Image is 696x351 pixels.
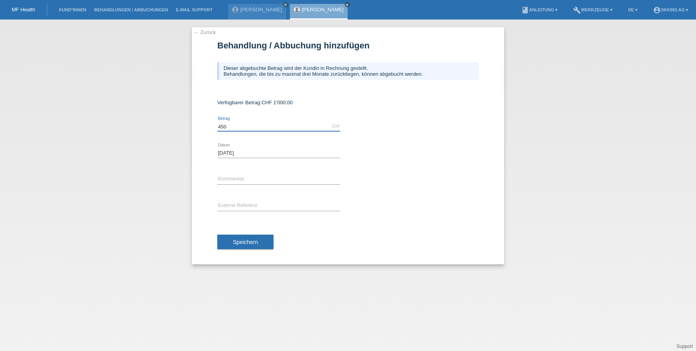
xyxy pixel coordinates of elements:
[521,6,529,14] i: book
[240,7,282,12] a: [PERSON_NAME]
[217,62,479,80] div: Dieser abgebuchte Betrag wird der Kundin in Rechnung gestellt. Behandlungen, die bis zu maximal d...
[283,2,288,7] a: close
[217,41,479,50] h1: Behandlung / Abbuchung hinzufügen
[233,239,258,245] span: Speichern
[217,235,273,249] button: Speichern
[90,7,172,12] a: Behandlungen / Abbuchungen
[676,344,693,349] a: Support
[284,3,288,7] i: close
[573,6,581,14] i: build
[344,2,350,7] a: close
[345,3,349,7] i: close
[172,7,217,12] a: E-Mail Support
[653,6,661,14] i: account_circle
[624,7,641,12] a: DE ▾
[217,100,479,105] div: Verfügbarer Betrag:
[569,7,616,12] a: buildWerkzeuge ▾
[12,7,35,12] a: MF Health
[517,7,561,12] a: bookAnleitung ▾
[649,7,692,12] a: account_circleSKKINS AG ▾
[194,29,216,35] a: ← Zurück
[331,124,340,128] div: CHF
[261,100,293,105] span: CHF 1'000.00
[55,7,90,12] a: Kund*innen
[302,7,344,12] a: [PERSON_NAME]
